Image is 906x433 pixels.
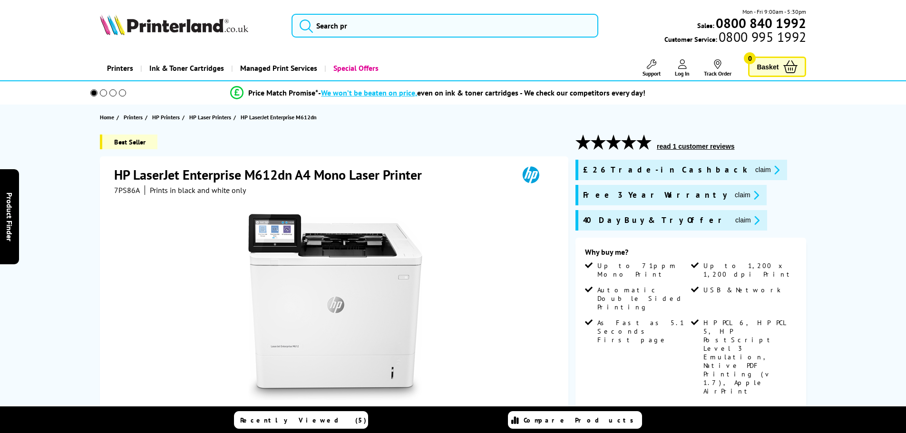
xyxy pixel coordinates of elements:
img: Printerland Logo [100,14,248,35]
a: HP Laser Printers [189,112,234,122]
button: promo-description [752,164,782,175]
span: Best Seller [100,135,157,149]
button: promo-description [732,215,762,226]
span: HP Laser Printers [189,112,231,122]
span: 40 Day Buy & Try Offer [583,215,728,226]
span: Up to 71ppm Mono Print [597,261,689,279]
span: Automatic Double Sided Printing [597,286,689,311]
span: HP Printers [152,112,180,122]
button: read 1 customer reviews [654,142,737,151]
a: Printers [100,56,140,80]
span: Price Match Promise* [248,88,318,97]
span: USB & Network [703,286,781,294]
span: 7PS86A [114,185,140,195]
span: Recently Viewed (5) [240,416,367,424]
button: promo-description [732,190,762,201]
a: Home [100,112,117,122]
img: HP LaserJet Enterprise M612dn [242,214,429,400]
a: Basket 0 [748,57,806,77]
span: Basket [757,60,779,73]
span: Printers [124,112,143,122]
a: HP Printers [152,112,182,122]
span: Ink & Toner Cartridges [149,56,224,80]
span: Sales: [697,21,714,30]
span: Product Finder [5,192,14,241]
a: Special Offers [324,56,386,80]
img: HP [509,166,553,183]
span: 0800 995 1992 [717,32,806,41]
a: Log In [675,59,690,77]
span: We won’t be beaten on price, [321,88,417,97]
span: Home [100,112,114,122]
a: Track Order [704,59,731,77]
a: Printerland Logo [100,14,280,37]
h1: HP LaserJet Enterprise M612dn A4 Mono Laser Printer [114,166,431,183]
a: Printers [124,112,145,122]
span: 0 [744,52,756,64]
li: modal_Promise [78,85,799,101]
div: Why buy me? [585,247,797,261]
a: 0800 840 1992 [714,19,806,28]
a: Support [643,59,661,77]
span: Log In [675,70,690,77]
span: Compare Products [524,416,639,424]
a: Recently Viewed (5) [234,411,368,429]
a: Ink & Toner Cartridges [140,56,231,80]
span: Up to 1,200 x 1,200 dpi Print [703,261,795,279]
a: HP LaserJet Enterprise M612dn [241,112,319,122]
span: As Fast as 5.1 Seconds First page [597,318,689,344]
span: Mon - Fri 9:00am - 5:30pm [742,7,806,16]
b: 0800 840 1992 [716,14,806,32]
span: Free 3 Year Warranty [583,190,727,201]
span: £26 Trade-in Cashback [583,164,748,175]
i: Prints in black and white only [150,185,246,195]
input: Search pr [292,14,598,38]
span: Customer Service: [664,32,806,44]
a: Managed Print Services [231,56,324,80]
span: Support [643,70,661,77]
span: HP PCL 6, HP PCL 5, HP PostScript Level 3 Emulation, Native PDF Printing (v 1.7), Apple AirPrint [703,318,795,395]
div: - even on ink & toner cartridges - We check our competitors every day! [318,88,645,97]
a: Compare Products [508,411,642,429]
span: HP LaserJet Enterprise M612dn [241,112,317,122]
